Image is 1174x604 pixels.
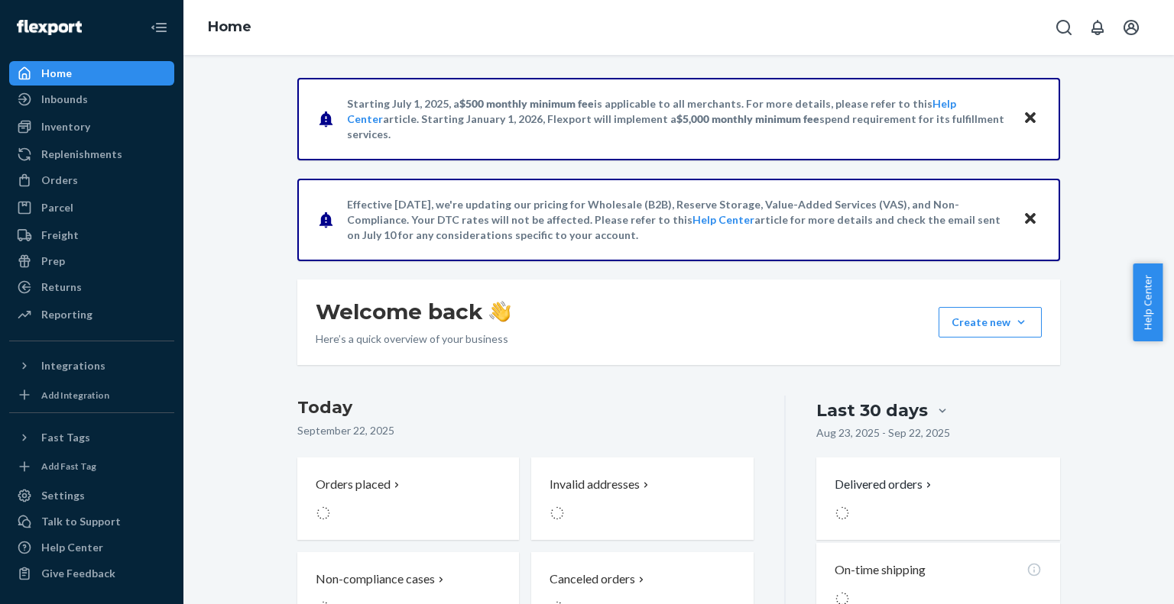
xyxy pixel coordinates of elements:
[939,307,1042,338] button: Create new
[41,307,92,322] div: Reporting
[41,228,79,243] div: Freight
[531,457,753,540] button: Invalid addresses
[208,18,251,35] a: Home
[9,223,174,247] a: Freight
[1116,12,1146,43] button: Open account menu
[1049,12,1079,43] button: Open Search Box
[9,354,174,378] button: Integrations
[9,195,174,220] a: Parcel
[489,301,511,322] img: hand-wave emoji
[835,476,935,493] button: Delivered orders
[316,570,435,588] p: Non-compliance cases
[41,566,115,581] div: Give Feedback
[9,456,174,478] a: Add Fast Tag
[17,20,82,35] img: Flexport logo
[316,298,511,325] h1: Welcome back
[9,302,174,327] a: Reporting
[41,514,121,529] div: Talk to Support
[1133,263,1163,341] button: Help Center
[347,96,1008,142] p: Starting July 1, 2025, a is applicable to all merchants. For more details, please refer to this a...
[316,331,511,347] p: Here’s a quick overview of your business
[9,384,174,406] a: Add Integration
[41,147,122,162] div: Replenishments
[459,97,594,110] span: $500 monthly minimum fee
[41,66,72,81] div: Home
[550,570,635,588] p: Canceled orders
[550,476,640,493] p: Invalid addresses
[297,457,519,540] button: Orders placed
[41,254,65,269] div: Prep
[816,425,950,441] p: Aug 23, 2025 - Sep 22, 2025
[41,460,96,473] div: Add Fast Tag
[692,213,754,226] a: Help Center
[9,509,174,534] button: Talk to Support
[347,197,1008,243] p: Effective [DATE], we're updating our pricing for Wholesale (B2B), Reserve Storage, Value-Added Se...
[9,535,174,560] a: Help Center
[1020,108,1040,130] button: Close
[41,389,109,402] div: Add Integration
[41,540,103,555] div: Help Center
[41,430,90,445] div: Fast Tags
[41,119,90,134] div: Inventory
[41,488,85,503] div: Settings
[41,173,78,188] div: Orders
[9,275,174,299] a: Returns
[1082,12,1113,43] button: Open notifications
[196,5,264,50] ol: breadcrumbs
[297,396,754,420] h3: Today
[297,423,754,438] p: September 22, 2025
[41,279,82,295] div: Returns
[835,561,926,579] p: On-time shipping
[9,61,174,86] a: Home
[41,92,88,107] div: Inbounds
[9,483,174,508] a: Settings
[41,358,105,373] div: Integrations
[9,168,174,192] a: Orders
[316,476,391,493] p: Orders placed
[9,561,174,586] button: Give Feedback
[9,87,174,111] a: Inbounds
[676,112,819,125] span: $5,000 monthly minimum fee
[816,399,928,422] div: Last 30 days
[9,249,174,273] a: Prep
[144,12,174,43] button: Close Navigation
[9,425,174,450] button: Fast Tags
[9,142,174,166] a: Replenishments
[1020,208,1040,231] button: Close
[9,115,174,139] a: Inventory
[41,200,73,215] div: Parcel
